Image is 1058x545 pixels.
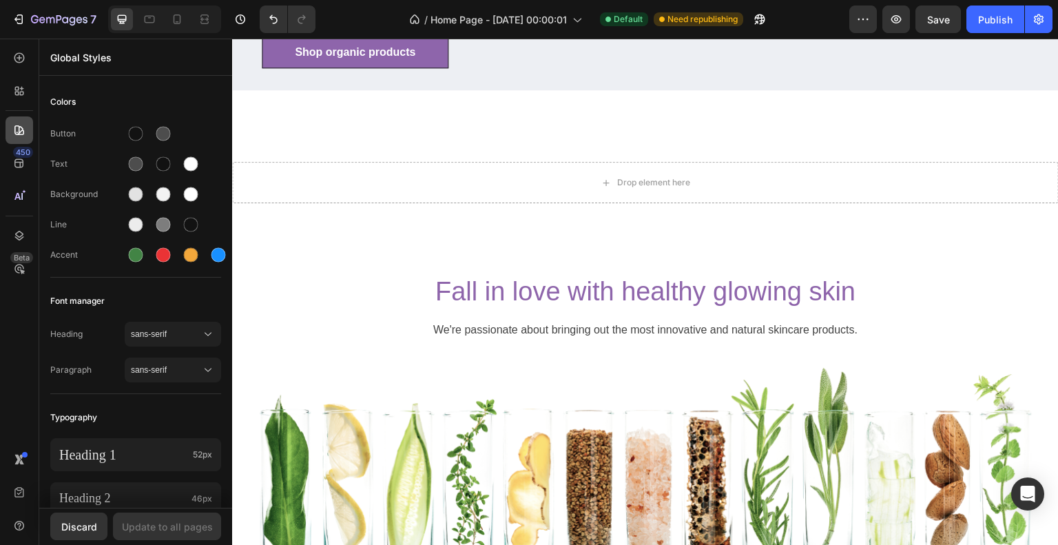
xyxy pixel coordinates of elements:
p: Heading 1 [59,446,187,464]
span: Paragraph [50,364,125,376]
div: Beta [10,252,33,263]
span: 52px [193,449,212,461]
h2: Fall in love with healthy glowing skin [10,236,816,271]
span: sans-serif [131,328,201,340]
div: Background [50,188,125,200]
div: Button [50,127,125,140]
iframe: To enrich screen reader interactions, please activate Accessibility in Grammarly extension settings [232,39,1058,545]
button: Publish [966,6,1024,33]
button: sans-serif [125,358,221,382]
div: Open Intercom Messenger [1011,477,1044,511]
span: Typography [50,409,97,426]
div: Drop element here [385,138,458,150]
div: Shop organic products [63,6,183,22]
div: Publish [978,12,1013,27]
span: Heading [50,328,125,340]
span: Save [927,14,950,25]
div: 450 [13,147,33,158]
button: 7 [6,6,103,33]
span: sans-serif [131,364,201,376]
p: We're passionate about bringing out the most innovative and natural skincare products. [12,283,815,300]
span: Home Page - [DATE] 00:00:01 [431,12,567,27]
div: Discard [61,520,97,534]
p: Global Styles [50,50,221,65]
span: Default [614,13,643,25]
button: Save [915,6,961,33]
button: sans-serif [125,322,221,347]
span: Need republishing [667,13,738,25]
div: Undo/Redo [260,6,315,33]
span: / [424,12,428,27]
div: Text [50,158,125,170]
div: Line [50,218,125,231]
span: Font manager [50,293,105,309]
span: 46px [191,493,212,505]
p: 7 [90,11,96,28]
p: Heading 2 [59,491,186,506]
div: Accent [50,249,125,261]
button: Update to all pages [113,513,221,540]
button: Discard [50,513,107,540]
span: Colors [50,94,76,110]
div: Update to all pages [122,520,213,534]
